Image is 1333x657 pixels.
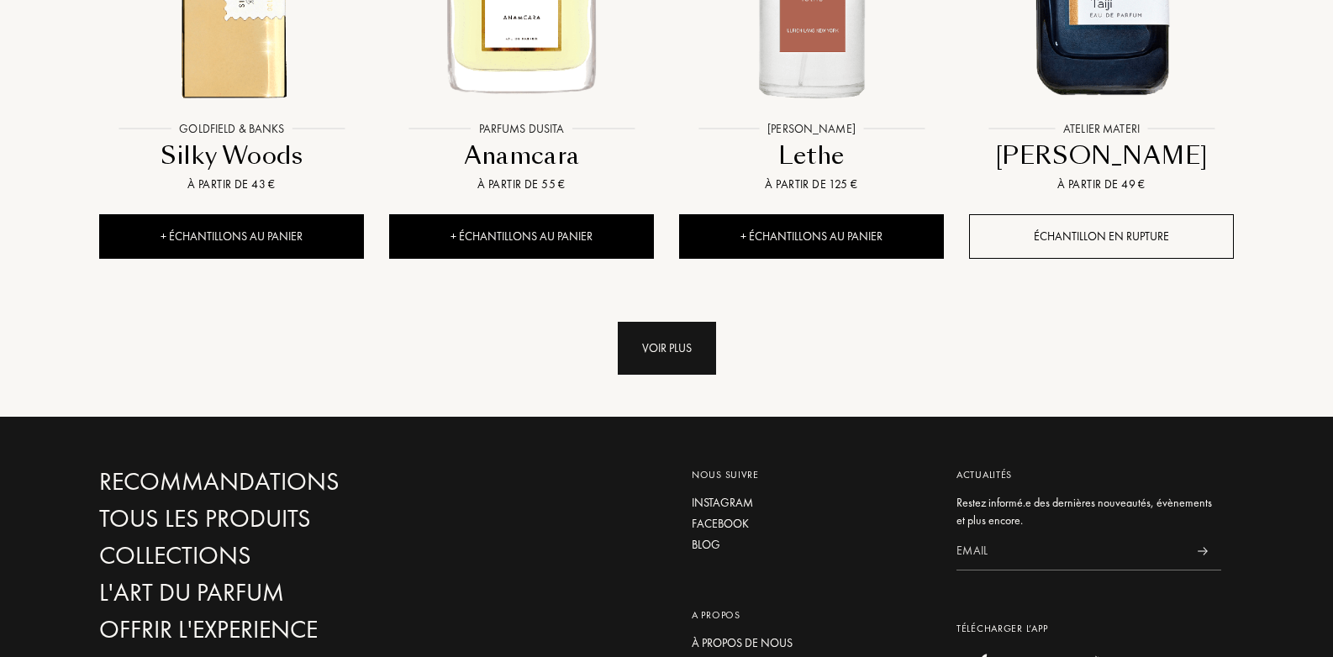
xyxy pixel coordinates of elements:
[692,607,931,623] div: A propos
[106,176,357,193] div: À partir de 43 €
[99,504,461,533] a: Tous les produits
[679,214,944,259] div: + Échantillons au panier
[99,541,461,570] a: Collections
[99,467,461,497] a: Recommandations
[956,621,1221,636] div: Télécharger L’app
[389,214,654,259] div: + Échantillons au panier
[692,536,931,554] a: Blog
[956,467,1221,482] div: Actualités
[692,634,931,652] a: À propos de nous
[99,615,461,644] a: Offrir l'experience
[99,578,461,607] a: L'Art du Parfum
[396,176,647,193] div: À partir de 55 €
[976,176,1227,193] div: À partir de 49 €
[692,467,931,482] div: Nous suivre
[969,214,1234,259] div: Échantillon en rupture
[956,533,1183,570] input: Email
[618,322,716,375] div: Voir plus
[686,176,937,193] div: À partir de 125 €
[692,494,931,512] a: Instagram
[692,515,931,533] a: Facebook
[956,494,1221,529] div: Restez informé.e des dernières nouveautés, évènements et plus encore.
[99,214,364,259] div: + Échantillons au panier
[1197,547,1208,555] img: news_send.svg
